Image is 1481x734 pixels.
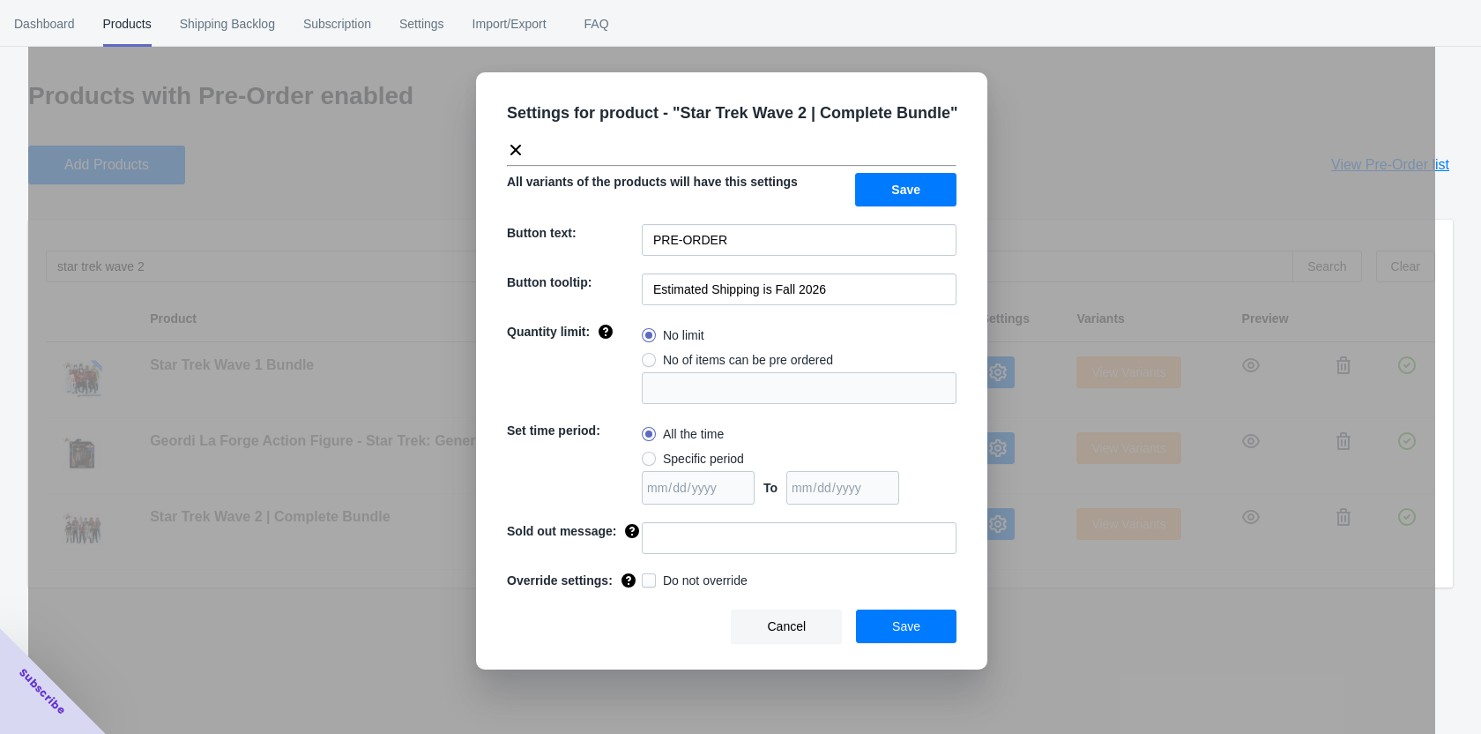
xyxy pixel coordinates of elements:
[507,226,577,240] span: Button text:
[767,619,806,633] span: Cancel
[763,481,778,495] span: To
[663,425,724,443] span: All the time
[103,1,152,47] span: Products
[891,183,920,197] span: Save
[507,573,613,588] span: Override settings:
[180,1,275,47] span: Shipping Backlog
[892,619,920,633] span: Save
[16,665,69,718] span: Subscribe
[507,325,590,339] span: Quantity limit:
[507,99,958,127] p: Settings for product - " Star Trek Wave 2 | Complete Bundle "
[663,572,748,589] span: Do not override
[507,275,592,289] span: Button tooltip:
[399,1,444,47] span: Settings
[303,1,371,47] span: Subscription
[507,175,798,189] span: All variants of the products will have this settings
[663,351,833,369] span: No of items can be pre ordered
[663,450,744,468] span: Specific period
[575,1,619,47] span: FAQ
[855,173,956,206] button: Save
[14,1,75,47] span: Dashboard
[507,423,600,438] span: Set time period:
[731,610,842,643] button: Cancel
[856,610,956,643] button: Save
[663,326,704,344] span: No limit
[473,1,547,47] span: Import/Export
[507,524,616,538] span: Sold out message:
